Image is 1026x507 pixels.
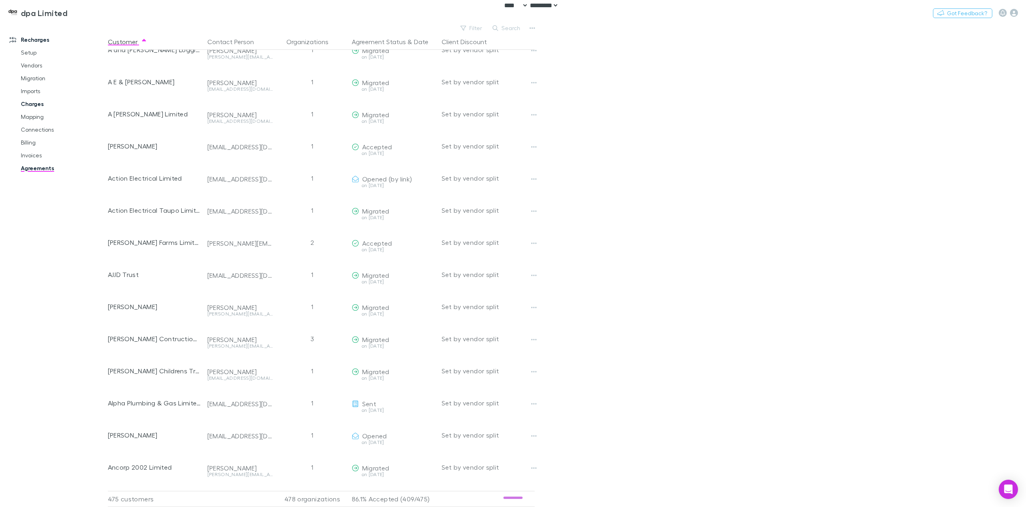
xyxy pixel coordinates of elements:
[362,143,392,151] span: Accepted
[352,247,435,252] div: on [DATE]
[276,491,349,507] div: 478 organizations
[442,98,535,130] div: Set by vendor split
[442,162,535,194] div: Set by vendor split
[276,98,349,130] div: 1
[276,451,349,483] div: 1
[352,408,435,413] div: on [DATE]
[13,110,112,123] a: Mapping
[207,119,273,124] div: [EMAIL_ADDRESS][DOMAIN_NAME]
[442,387,535,419] div: Set by vendor split
[108,451,201,483] div: Ancorp 2002 Limited
[2,33,112,46] a: Recharges
[442,291,535,323] div: Set by vendor split
[276,355,349,387] div: 1
[276,387,349,419] div: 1
[414,34,428,50] button: Date
[276,34,349,66] div: 1
[352,440,435,445] div: on [DATE]
[207,336,273,344] div: [PERSON_NAME]
[21,8,67,18] h3: dpa Limited
[207,271,273,279] div: [EMAIL_ADDRESS][DOMAIN_NAME]
[108,419,201,451] div: [PERSON_NAME]
[933,8,992,18] button: Got Feedback?
[362,271,389,279] span: Migrated
[456,23,487,33] button: Filter
[352,34,406,50] button: Agreement Status
[362,400,376,407] span: Sent
[108,194,201,226] div: Action Electrical Taupo Limited
[276,66,349,98] div: 1
[352,215,435,220] div: on [DATE]
[276,259,349,291] div: 1
[207,207,273,215] div: [EMAIL_ADDRESS][DOMAIN_NAME]
[286,34,338,50] button: Organizations
[352,279,435,284] div: on [DATE]
[108,162,201,194] div: Action Electrical Limited
[362,175,412,183] span: Opened (by link)
[108,34,147,50] button: Customer
[442,194,535,226] div: Set by vendor split
[999,480,1018,499] div: Open Intercom Messenger
[108,130,201,162] div: [PERSON_NAME]
[108,387,201,419] div: Alpha Plumbing & Gas Limited
[207,143,273,151] div: [EMAIL_ADDRESS][DOMAIN_NAME]
[352,183,435,188] div: on [DATE]
[13,98,112,110] a: Charges
[352,55,435,59] div: on [DATE]
[207,368,273,376] div: [PERSON_NAME]
[352,344,435,348] div: on [DATE]
[13,149,112,162] a: Invoices
[13,59,112,72] a: Vendors
[276,226,349,259] div: 2
[13,123,112,136] a: Connections
[13,136,112,149] a: Billing
[207,87,273,92] div: [EMAIL_ADDRESS][DOMAIN_NAME]
[276,162,349,194] div: 1
[276,130,349,162] div: 1
[276,194,349,226] div: 1
[362,79,389,86] span: Migrated
[207,344,273,348] div: [PERSON_NAME][EMAIL_ADDRESS][DOMAIN_NAME]
[207,376,273,381] div: [EMAIL_ADDRESS][DOMAIN_NAME]
[362,303,389,311] span: Migrated
[207,34,264,50] button: Contact Person
[207,400,273,408] div: [EMAIL_ADDRESS][DOMAIN_NAME]
[352,119,435,124] div: on [DATE]
[276,419,349,451] div: 1
[108,491,204,507] div: 475 customers
[442,34,535,66] div: Set by vendor split
[442,226,535,259] div: Set by vendor split
[362,432,387,440] span: Opened
[207,79,273,87] div: [PERSON_NAME]
[8,8,18,18] img: dpa Limited's Logo
[352,87,435,92] div: on [DATE]
[442,323,535,355] div: Set by vendor split
[362,239,392,247] span: Accepted
[207,472,273,477] div: [PERSON_NAME][EMAIL_ADDRESS][DOMAIN_NAME]
[13,72,112,85] a: Migration
[207,55,273,59] div: [PERSON_NAME][EMAIL_ADDRESS][DOMAIN_NAME]
[352,491,435,507] p: 86.1% Accepted (409/475)
[207,432,273,440] div: [EMAIL_ADDRESS][DOMAIN_NAME]
[362,47,389,54] span: Migrated
[352,151,435,156] div: on [DATE]
[442,130,535,162] div: Set by vendor split
[207,111,273,119] div: [PERSON_NAME]
[442,259,535,291] div: Set by vendor split
[13,46,112,59] a: Setup
[207,239,273,247] div: [PERSON_NAME][EMAIL_ADDRESS][DOMAIN_NAME]
[207,312,273,316] div: [PERSON_NAME][EMAIL_ADDRESS][DOMAIN_NAME]
[276,323,349,355] div: 3
[108,323,201,355] div: [PERSON_NAME] Contruction Limited
[362,464,389,472] span: Migrated
[207,47,273,55] div: [PERSON_NAME]
[362,207,389,215] span: Migrated
[352,376,435,381] div: on [DATE]
[442,355,535,387] div: Set by vendor split
[108,98,201,130] div: A [PERSON_NAME] Limited
[352,472,435,477] div: on [DATE]
[3,3,72,22] a: dpa Limited
[13,162,112,175] a: Agreements
[442,419,535,451] div: Set by vendor split
[108,34,201,66] div: A and [PERSON_NAME] Logging Limited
